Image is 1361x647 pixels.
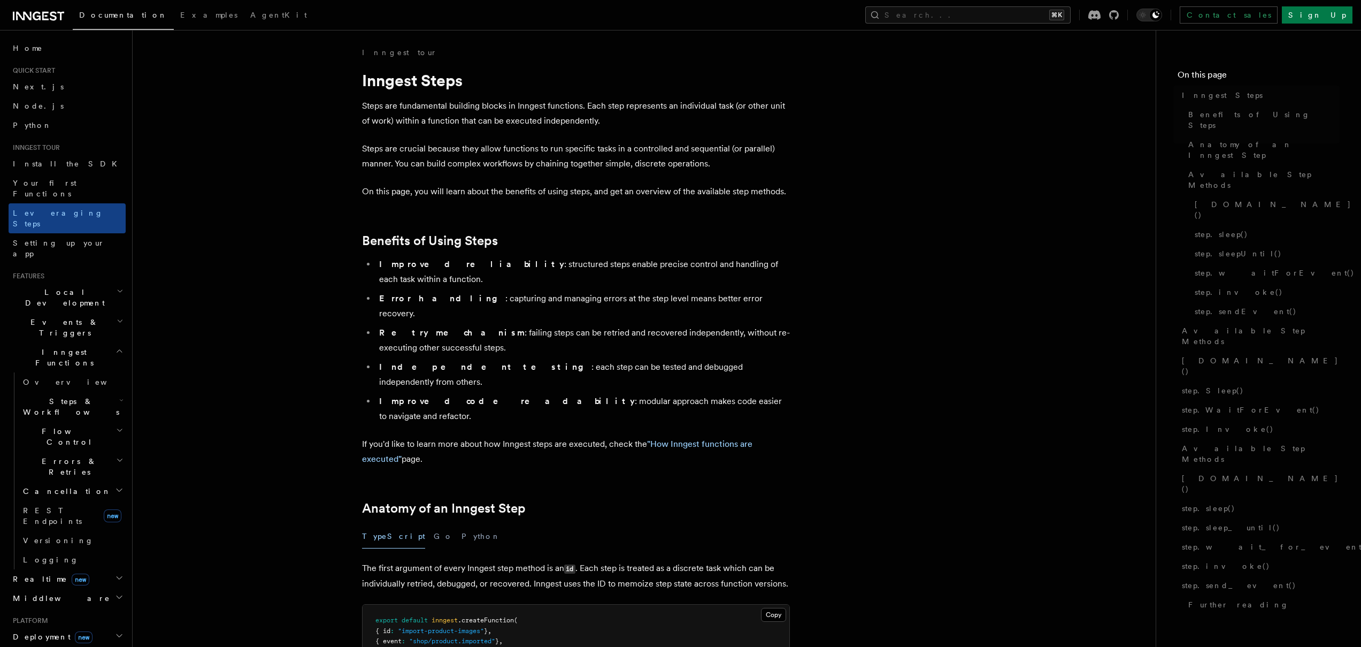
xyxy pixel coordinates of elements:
span: : [402,637,405,645]
span: Next.js [13,82,64,91]
a: step.sleep() [1178,499,1340,518]
span: } [484,627,488,635]
a: Overview [19,372,126,392]
h1: Inngest Steps [362,71,790,90]
span: Realtime [9,574,89,584]
span: new [104,509,121,522]
span: inngest [432,616,458,624]
span: Deployment [9,631,93,642]
a: step.sleep_until() [1178,518,1340,537]
span: Node.js [13,102,64,110]
button: Errors & Retries [19,452,126,482]
span: step.WaitForEvent() [1182,405,1320,415]
span: Benefits of Using Steps [1188,109,1340,131]
span: Cancellation [19,486,111,497]
span: Install the SDK [13,159,124,168]
span: Inngest Steps [1182,90,1263,101]
span: Setting up your app [13,239,105,258]
strong: Improved code readability [379,396,635,406]
a: Contact sales [1180,6,1278,24]
span: Available Step Methods [1182,325,1340,347]
p: Steps are fundamental building blocks in Inngest functions. Each step represents an individual ta... [362,98,790,128]
strong: Retry mechanism [379,328,525,338]
p: If you'd like to learn more about how Inngest steps are executed, check the page. [362,437,790,467]
a: step.invoke() [1190,283,1340,302]
button: Inngest Functions [9,342,126,372]
a: REST Endpointsnew [19,501,126,531]
p: Steps are crucial because they allow functions to run specific tasks in a controlled and sequenti... [362,141,790,171]
span: step.sleepUntil() [1195,248,1282,259]
span: REST Endpoints [23,506,82,526]
span: step.invoke() [1195,287,1283,298]
span: step.Invoke() [1182,424,1274,435]
a: [DOMAIN_NAME]() [1178,351,1340,381]
span: Overview [23,378,133,386]
a: Available Step Methods [1178,439,1340,469]
a: step.invoke() [1178,557,1340,576]
button: Local Development [9,283,126,313]
button: Toggle dark mode [1136,9,1162,21]
a: Home [9,39,126,58]
span: step.waitForEvent() [1195,268,1355,278]
span: , [488,627,491,635]
button: Copy [761,608,786,622]
span: Platform [9,616,48,625]
button: Python [462,524,501,549]
span: ( [514,616,518,624]
span: step.invoke() [1182,561,1270,572]
a: Install the SDK [9,154,126,173]
li: : structured steps enable precise control and handling of each task within a function. [376,257,790,287]
a: step.sleepUntil() [1190,244,1340,263]
li: : capturing and managing errors at the step level means better error recovery. [376,291,790,321]
span: step.sleep() [1195,229,1248,240]
span: default [402,616,428,624]
a: step.send_event() [1178,576,1340,595]
a: Anatomy of an Inngest Step [1184,135,1340,165]
a: [DOMAIN_NAME]() [1190,195,1340,225]
span: [DOMAIN_NAME]() [1195,199,1351,220]
button: Realtimenew [9,569,126,589]
span: export [375,616,398,624]
span: : [390,627,394,635]
a: step.waitForEvent() [1190,263,1340,283]
span: { id [375,627,390,635]
a: Sign Up [1282,6,1352,24]
a: Versioning [19,531,126,550]
span: new [72,574,89,585]
h4: On this page [1178,68,1340,86]
a: step.WaitForEvent() [1178,400,1340,420]
li: : modular approach makes code easier to navigate and refactor. [376,394,790,424]
a: Benefits of Using Steps [362,233,498,248]
a: Leveraging Steps [9,203,126,233]
a: Inngest tour [362,47,437,58]
span: step.sendEvent() [1195,306,1297,317]
span: Further reading [1188,599,1289,610]
button: Steps & Workflows [19,392,126,422]
span: Examples [180,11,237,19]
span: AgentKit [250,11,307,19]
span: Local Development [9,287,117,308]
a: Available Step Methods [1178,321,1340,351]
div: Inngest Functions [9,372,126,569]
button: Flow Control [19,422,126,452]
span: step.sleep() [1182,503,1235,514]
span: Inngest tour [9,143,60,152]
a: Setting up your app [9,233,126,263]
a: Python [9,116,126,135]
span: Home [13,43,43,54]
span: Quick start [9,66,55,75]
p: The first argument of every Inngest step method is an . Each step is treated as a discrete task w... [362,561,790,591]
span: Errors & Retries [19,456,116,477]
a: Next.js [9,77,126,96]
span: new [75,631,93,643]
span: [DOMAIN_NAME]() [1182,473,1340,494]
span: Middleware [9,593,110,604]
span: Flow Control [19,426,116,447]
a: step.Sleep() [1178,381,1340,400]
p: On this page, you will learn about the benefits of using steps, and get an overview of the availa... [362,184,790,199]
button: Deploymentnew [9,627,126,646]
span: Leveraging Steps [13,209,103,228]
span: "shop/product.imported" [409,637,495,645]
li: : each step can be tested and debugged independently from others. [376,360,790,390]
a: AgentKit [244,3,313,29]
